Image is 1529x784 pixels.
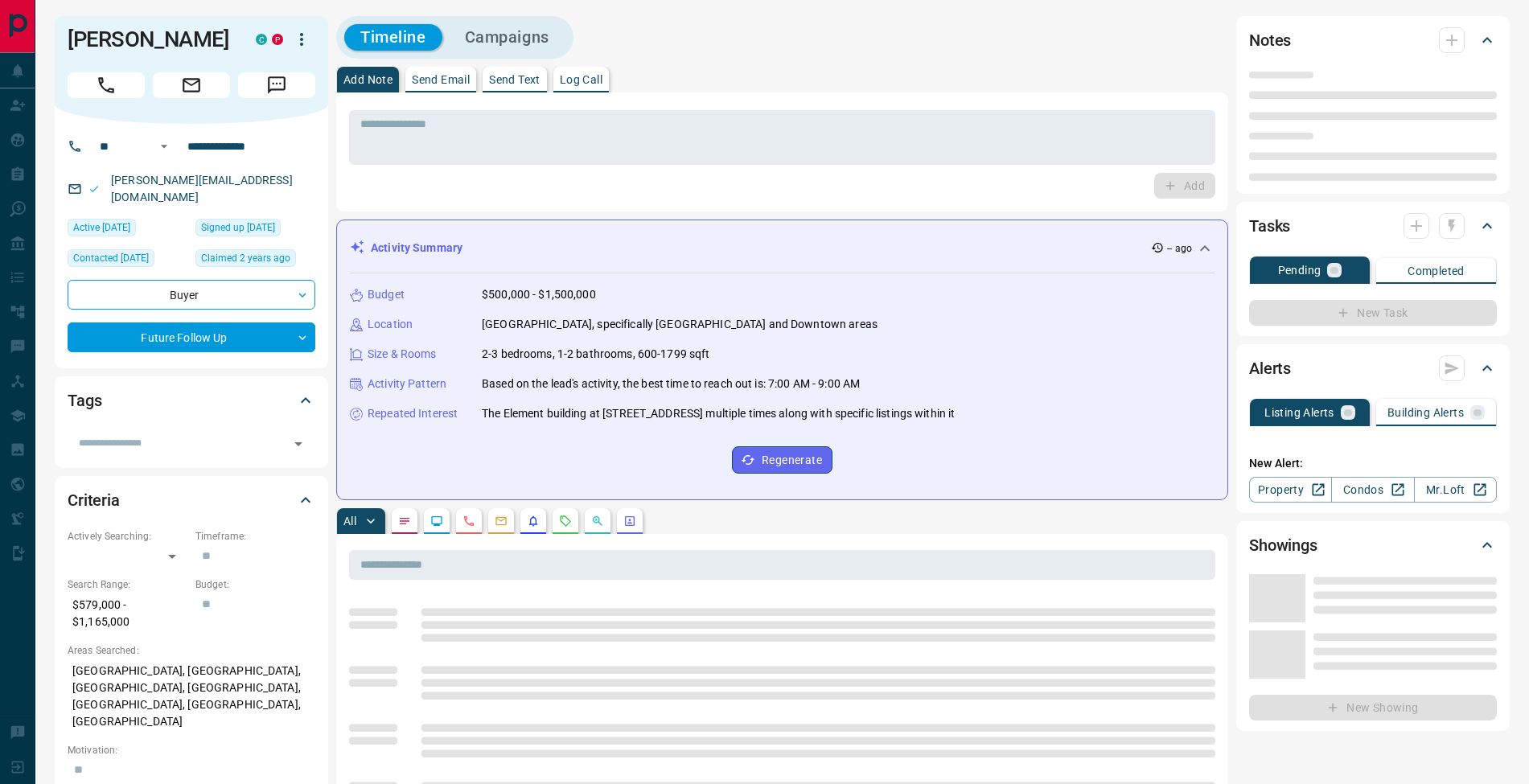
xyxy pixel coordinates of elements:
p: New Alert: [1249,455,1497,472]
p: Activity Summary [371,240,462,257]
button: Open [287,433,310,455]
div: Thu Dec 19 2024 [68,219,187,241]
span: Call [68,72,145,98]
div: Future Follow Up [68,322,315,352]
div: Tue Jun 02 2020 [195,219,315,241]
p: Log Call [560,74,602,85]
span: Claimed 2 years ago [201,250,290,266]
p: The Element building at [STREET_ADDRESS] multiple times along with specific listings within it [482,405,955,422]
p: Location [368,316,413,333]
p: [GEOGRAPHIC_DATA], specifically [GEOGRAPHIC_DATA] and Downtown areas [482,316,878,333]
div: Activity Summary-- ago [350,233,1215,263]
p: Search Range: [68,577,187,592]
a: [PERSON_NAME][EMAIL_ADDRESS][DOMAIN_NAME] [111,174,293,203]
a: Mr.Loft [1414,477,1497,503]
p: 2-3 bedrooms, 1-2 bathrooms, 600-1799 sqft [482,346,710,363]
p: Timeframe: [195,529,315,544]
p: Building Alerts [1387,407,1464,418]
span: Signed up [DATE] [201,220,275,236]
p: Budget [368,286,405,303]
div: Tags [68,381,315,420]
p: $579,000 - $1,165,000 [68,592,187,635]
div: Wed Jul 23 2025 [68,249,187,272]
div: Notes [1249,21,1497,60]
p: Repeated Interest [368,405,458,422]
button: Timeline [344,24,442,51]
span: Email [153,72,230,98]
svg: Emails [495,515,508,527]
h2: Tasks [1249,213,1290,239]
a: Property [1249,477,1332,503]
h2: Showings [1249,532,1317,558]
p: Motivation: [68,743,315,757]
div: Mon Dec 19 2022 [195,249,315,272]
svg: Calls [462,515,475,527]
div: Showings [1249,526,1497,564]
p: Listing Alerts [1264,407,1334,418]
div: Tasks [1249,207,1497,245]
h2: Tags [68,388,101,413]
h2: Notes [1249,27,1291,53]
div: Buyer [68,280,315,310]
p: Activity Pattern [368,376,446,392]
svg: Email Valid [88,183,100,195]
button: Open [154,137,174,156]
p: -- ago [1167,241,1192,256]
p: Add Note [343,74,393,85]
svg: Requests [559,515,572,527]
p: Send Text [489,74,540,85]
p: Send Email [412,74,470,85]
p: Size & Rooms [368,346,437,363]
p: All [343,515,356,527]
div: property.ca [272,34,283,45]
div: Alerts [1249,349,1497,388]
svg: Agent Actions [623,515,636,527]
span: Active [DATE] [73,220,130,236]
p: Based on the lead's activity, the best time to reach out is: 7:00 AM - 9:00 AM [482,376,860,392]
h1: [PERSON_NAME] [68,27,232,52]
p: Budget: [195,577,315,592]
div: condos.ca [256,34,267,45]
svg: Lead Browsing Activity [430,515,443,527]
p: Actively Searching: [68,529,187,544]
svg: Opportunities [591,515,604,527]
h2: Alerts [1249,355,1291,381]
span: Contacted [DATE] [73,250,149,266]
p: [GEOGRAPHIC_DATA], [GEOGRAPHIC_DATA], [GEOGRAPHIC_DATA], [GEOGRAPHIC_DATA], [GEOGRAPHIC_DATA], [G... [68,658,315,735]
svg: Listing Alerts [527,515,540,527]
h2: Criteria [68,487,120,513]
a: Condos [1331,477,1414,503]
p: Completed [1408,265,1465,277]
span: Message [238,72,315,98]
button: Regenerate [732,446,832,474]
p: $500,000 - $1,500,000 [482,286,596,303]
p: Pending [1278,265,1321,276]
p: Areas Searched: [68,643,315,658]
svg: Notes [398,515,411,527]
button: Campaigns [449,24,565,51]
div: Criteria [68,481,315,519]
